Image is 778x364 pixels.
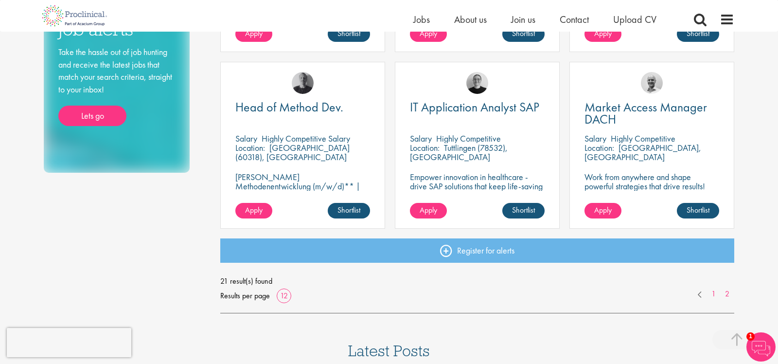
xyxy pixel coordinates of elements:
[58,106,126,126] a: Lets go
[584,133,606,144] span: Salary
[613,13,656,26] a: Upload CV
[58,46,175,126] div: Take the hassle out of job hunting and receive the latest jobs that match your search criteria, s...
[235,101,370,113] a: Head of Method Dev.
[594,28,612,38] span: Apply
[235,26,272,42] a: Apply
[720,289,734,300] a: 2
[584,172,719,209] p: Work from anywhere and shape powerful strategies that drive results! Enjoy the freedom of remote ...
[328,26,370,42] a: Shortlist
[436,133,501,144] p: Highly Competitive
[292,72,314,94] img: Felix Zimmer
[584,203,621,218] a: Apply
[235,99,343,115] span: Head of Method Dev.
[584,26,621,42] a: Apply
[611,133,675,144] p: Highly Competitive
[58,1,175,38] h3: Sign up for job alerts
[410,203,447,218] a: Apply
[410,26,447,42] a: Apply
[235,172,370,218] p: [PERSON_NAME] Methodenentwicklung (m/w/d)** | Dauerhaft | Biowissenschaften | [GEOGRAPHIC_DATA] (...
[641,72,663,94] img: Jake Robinson
[410,101,545,113] a: IT Application Analyst SAP
[410,172,545,200] p: Empower innovation in healthcare - drive SAP solutions that keep life-saving technology running s...
[262,133,350,144] p: Highly Competitive Salary
[235,142,265,153] span: Location:
[502,26,545,42] a: Shortlist
[410,133,432,144] span: Salary
[420,205,437,215] span: Apply
[502,203,545,218] a: Shortlist
[584,142,701,163] p: [GEOGRAPHIC_DATA], [GEOGRAPHIC_DATA]
[420,28,437,38] span: Apply
[410,142,440,153] span: Location:
[746,332,776,362] img: Chatbot
[245,205,263,215] span: Apply
[677,26,719,42] a: Shortlist
[220,238,735,263] a: Register for alerts
[560,13,589,26] a: Contact
[7,328,131,357] iframe: reCAPTCHA
[328,203,370,218] a: Shortlist
[511,13,535,26] a: Join us
[413,13,430,26] a: Jobs
[410,142,508,163] p: Tuttlingen (78532), [GEOGRAPHIC_DATA]
[584,99,707,127] span: Market Access Manager DACH
[235,203,272,218] a: Apply
[707,289,721,300] a: 1
[746,332,755,341] span: 1
[410,99,539,115] span: IT Application Analyst SAP
[235,142,350,163] p: [GEOGRAPHIC_DATA] (60318), [GEOGRAPHIC_DATA]
[584,142,614,153] span: Location:
[466,72,488,94] img: Emma Pretorious
[220,274,735,289] span: 21 result(s) found
[584,101,719,126] a: Market Access Manager DACH
[245,28,263,38] span: Apply
[220,289,270,303] span: Results per page
[677,203,719,218] a: Shortlist
[277,291,291,301] a: 12
[235,133,257,144] span: Salary
[454,13,487,26] a: About us
[594,205,612,215] span: Apply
